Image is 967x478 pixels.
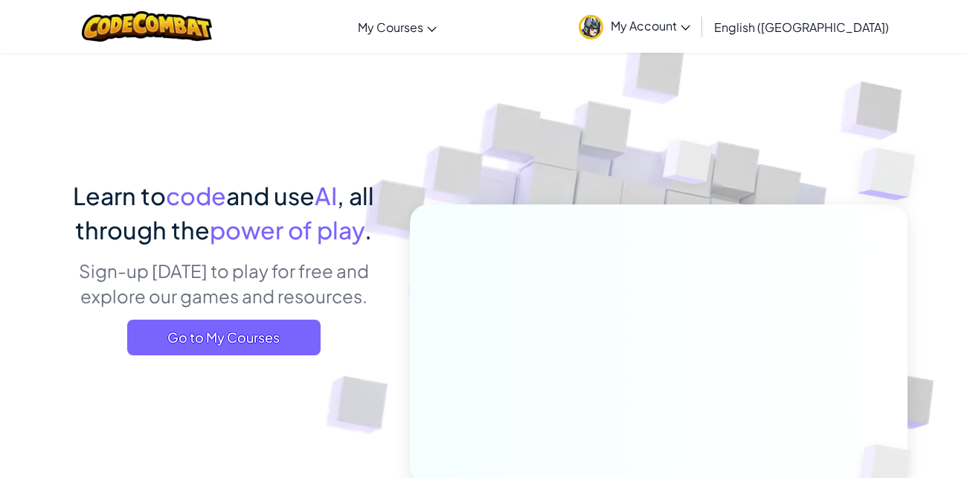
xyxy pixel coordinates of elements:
[579,15,603,39] img: avatar
[60,258,388,309] p: Sign-up [DATE] to play for free and explore our games and resources.
[226,181,315,210] span: and use
[714,19,889,35] span: English ([GEOGRAPHIC_DATA])
[315,181,337,210] span: AI
[210,215,364,245] span: power of play
[707,7,896,47] a: English ([GEOGRAPHIC_DATA])
[358,19,423,35] span: My Courses
[611,18,690,33] span: My Account
[350,7,444,47] a: My Courses
[127,320,321,355] a: Go to My Courses
[166,181,226,210] span: code
[82,11,212,42] img: CodeCombat logo
[828,112,957,237] img: Overlap cubes
[73,181,166,210] span: Learn to
[571,3,698,50] a: My Account
[635,111,742,222] img: Overlap cubes
[364,215,372,245] span: .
